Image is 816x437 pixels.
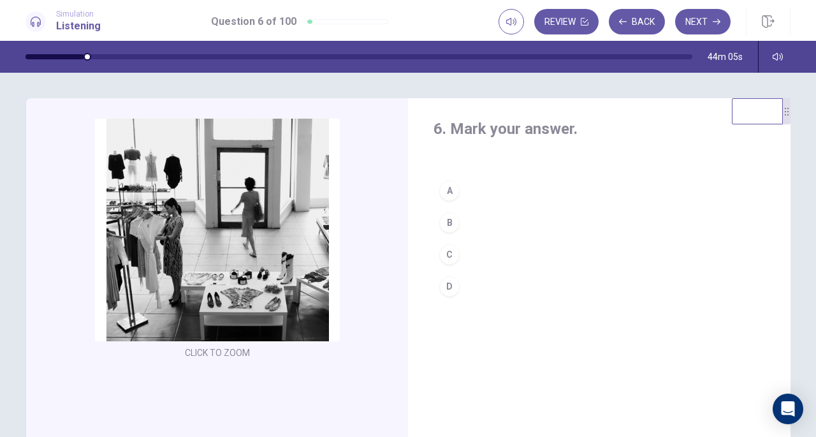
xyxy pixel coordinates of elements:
button: D [433,270,765,302]
div: D [439,276,460,297]
div: B [439,212,460,233]
h1: Question 6 of 100 [211,14,296,29]
button: Back [609,9,665,34]
button: A [433,175,765,207]
h4: 6. Mark your answer. [433,119,765,139]
button: C [433,239,765,270]
button: Review [534,9,599,34]
div: A [439,181,460,201]
span: Simulation [56,10,101,19]
button: B [433,207,765,239]
span: 44m 05s [708,52,743,62]
button: Next [675,9,731,34]
h1: Listening [56,19,101,34]
div: Open Intercom Messenger [773,394,803,424]
div: C [439,244,460,265]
